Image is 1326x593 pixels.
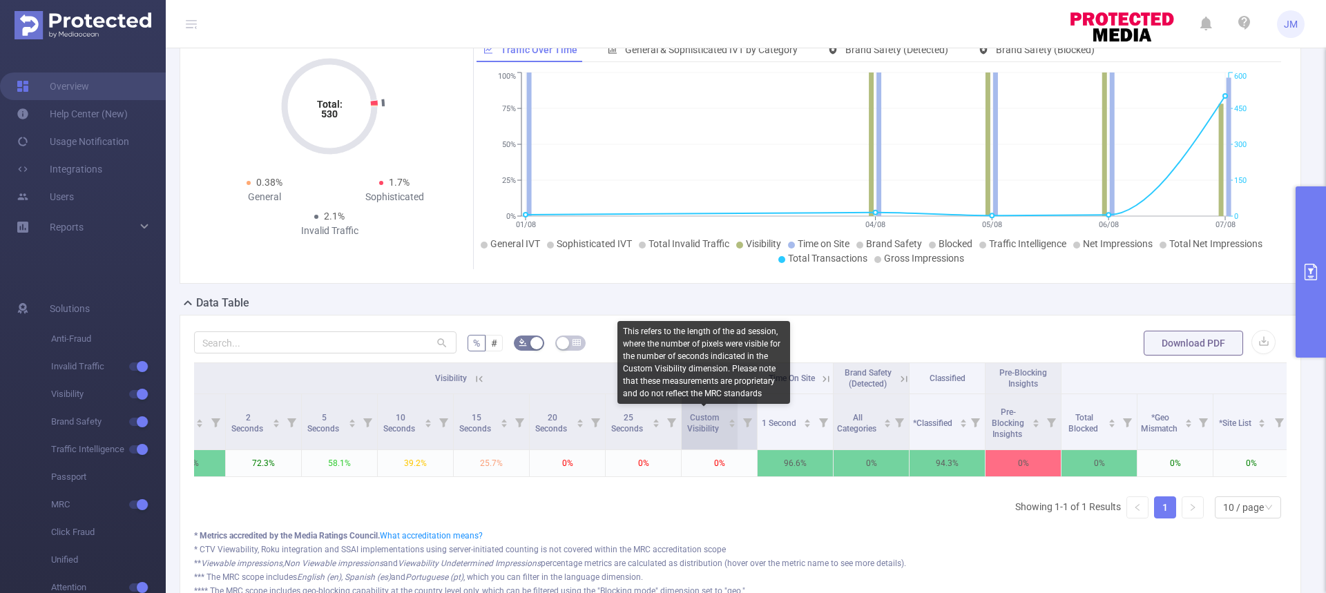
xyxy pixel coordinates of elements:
[1234,176,1247,185] tspan: 150
[834,450,909,476] p: 0%
[349,417,356,421] i: icon: caret-up
[195,417,204,425] div: Sort
[758,450,833,476] p: 96.6%
[206,394,225,449] i: Filter menu
[845,368,892,389] span: Brand Safety (Detected)
[1215,220,1235,229] tspan: 07/08
[1117,394,1137,449] i: Filter menu
[317,99,343,110] tspan: Total:
[1182,496,1204,518] li: Next Page
[1284,10,1298,38] span: JM
[1219,418,1253,428] span: *Site List
[51,518,166,546] span: Click Fraud
[272,417,280,425] div: Sort
[959,422,967,426] i: icon: caret-down
[435,373,467,383] span: Visibility
[965,394,985,449] i: Filter menu
[803,417,811,421] i: icon: caret-up
[617,321,790,404] div: This refers to the length of the ad session, where the number of pixels were visible for the numb...
[910,450,985,476] p: 94.3%
[1144,331,1243,356] button: Download PDF
[302,450,377,476] p: 58.1%
[1189,503,1197,512] i: icon: right
[586,394,605,449] i: Filter menu
[196,295,249,311] h2: Data Table
[519,338,527,347] i: icon: bg-colors
[473,338,480,349] span: %
[51,491,166,518] span: MRC
[1269,394,1289,449] i: Filter menu
[803,417,811,425] div: Sort
[746,238,781,249] span: Visibility
[226,450,301,476] p: 72.3%
[866,238,922,249] span: Brand Safety
[1169,238,1262,249] span: Total Net Impressions
[1223,497,1264,518] div: 10 / page
[329,190,459,204] div: Sophisticated
[1234,212,1238,221] tspan: 0
[1213,450,1289,476] p: 0%
[1032,417,1040,421] i: icon: caret-up
[1061,450,1137,476] p: 0%
[1258,417,1266,421] i: icon: caret-up
[383,413,417,434] span: 10 Seconds
[653,417,660,421] i: icon: caret-up
[194,531,380,541] b: * Metrics accredited by the Media Ratings Council.
[803,422,811,426] i: icon: caret-down
[939,238,972,249] span: Blocked
[577,417,584,421] i: icon: caret-up
[883,417,892,425] div: Sort
[682,450,757,476] p: 0%
[498,72,516,81] tspan: 100%
[1265,503,1273,513] i: icon: down
[577,422,584,426] i: icon: caret-down
[989,238,1066,249] span: Traffic Intelligence
[1155,497,1175,518] a: 1
[200,190,329,204] div: General
[535,413,569,434] span: 20 Seconds
[1098,220,1118,229] tspan: 06/08
[1032,417,1040,425] div: Sort
[515,220,535,229] tspan: 01/08
[992,407,1024,439] span: Pre-Blocking Insights
[51,546,166,574] span: Unified
[837,413,878,434] span: All Categories
[500,417,508,425] div: Sort
[51,325,166,353] span: Anti-Fraud
[256,177,282,188] span: 0.38%
[506,212,516,221] tspan: 0%
[652,417,660,425] div: Sort
[194,543,1287,556] div: * CTV Viewability, Roku integration and SSAI implementations using server-initiated counting is n...
[378,450,453,476] p: 39.2%
[576,417,584,425] div: Sort
[17,155,102,183] a: Integrations
[814,394,833,449] i: Filter menu
[611,413,645,434] span: 25 Seconds
[1234,104,1247,113] tspan: 450
[425,417,432,421] i: icon: caret-up
[502,176,516,185] tspan: 25%
[729,417,736,421] i: icon: caret-up
[729,422,736,426] i: icon: caret-down
[483,45,493,55] i: icon: line-chart
[608,45,617,55] i: icon: bar-chart
[959,417,967,421] i: icon: caret-up
[884,253,964,264] span: Gross Impressions
[273,417,280,421] i: icon: caret-up
[606,450,681,476] p: 0%
[231,413,265,434] span: 2 Seconds
[1133,503,1142,512] i: icon: left
[769,373,815,383] span: Time On Site
[194,331,457,353] input: Search...
[1258,417,1266,425] div: Sort
[762,418,798,428] span: 1 Second
[502,104,516,113] tspan: 75%
[1184,417,1192,421] i: icon: caret-up
[50,295,90,322] span: Solutions
[502,140,516,149] tspan: 50%
[459,413,493,434] span: 15 Seconds
[845,44,948,55] span: Brand Safety (Detected)
[1193,394,1213,449] i: Filter menu
[17,100,128,128] a: Help Center (New)
[996,44,1095,55] span: Brand Safety (Blocked)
